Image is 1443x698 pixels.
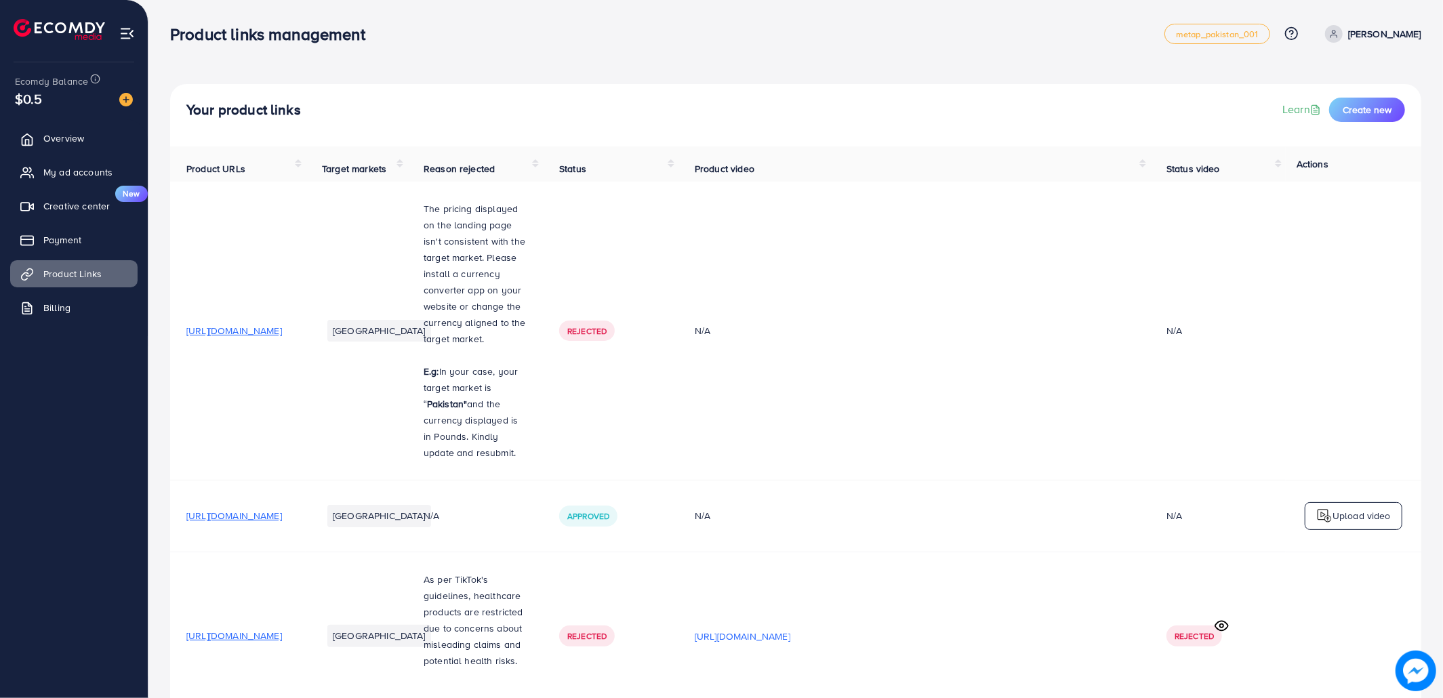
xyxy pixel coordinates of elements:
span: [URL][DOMAIN_NAME] [186,509,282,522]
strong: Pakistan" [427,397,467,411]
span: Creative center [43,199,110,213]
span: The pricing displayed on the landing page isn't consistent with the target market. Please install... [424,202,526,346]
img: logo [14,19,105,40]
h3: Product links management [170,24,376,44]
span: Rejected [567,630,607,642]
div: N/A [695,509,1134,522]
span: In your case, your target market is “ [424,365,519,411]
a: Learn [1282,102,1324,117]
a: Billing [10,294,138,321]
h4: Your product links [186,102,301,119]
span: [URL][DOMAIN_NAME] [186,629,282,642]
div: N/A [695,324,1134,337]
div: N/A [1166,509,1182,522]
span: Approved [567,510,609,522]
p: Upload video [1333,508,1391,524]
div: N/A [1166,324,1182,337]
p: [PERSON_NAME] [1348,26,1421,42]
span: [URL][DOMAIN_NAME] [186,324,282,337]
img: menu [119,26,135,41]
span: and the currency displayed is in Pounds. Kindly update and resubmit. [424,397,518,459]
span: Actions [1297,157,1328,171]
span: $0.5 [15,89,43,108]
img: logo [1316,508,1333,524]
span: Product video [695,162,754,176]
span: Rejected [1175,630,1214,642]
strong: E.g: [424,365,439,378]
img: image [1396,651,1436,691]
li: [GEOGRAPHIC_DATA] [327,320,431,342]
span: Status [559,162,586,176]
span: Status video [1166,162,1220,176]
a: Product Links [10,260,138,287]
li: [GEOGRAPHIC_DATA] [327,625,431,646]
span: Create new [1343,103,1391,117]
span: My ad accounts [43,165,113,179]
span: Payment [43,233,81,247]
span: N/A [424,509,439,522]
span: Ecomdy Balance [15,75,88,88]
a: Overview [10,125,138,152]
a: My ad accounts [10,159,138,186]
img: image [119,93,133,106]
a: [PERSON_NAME] [1320,25,1421,43]
p: [URL][DOMAIN_NAME] [695,628,790,644]
span: Billing [43,301,70,314]
span: Product URLs [186,162,245,176]
a: metap_pakistan_001 [1164,24,1270,44]
a: Payment [10,226,138,253]
span: As per TikTok's guidelines, healthcare products are restricted due to concerns about misleading c... [424,573,523,668]
li: [GEOGRAPHIC_DATA] [327,505,431,527]
span: metap_pakistan_001 [1176,30,1259,39]
a: Creative centerNew [10,192,138,220]
button: Create new [1329,98,1405,122]
span: Product Links [43,267,102,281]
span: New [115,186,148,202]
span: Reason rejected [424,162,495,176]
span: Target markets [322,162,386,176]
span: Rejected [567,325,607,337]
span: Overview [43,131,84,145]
